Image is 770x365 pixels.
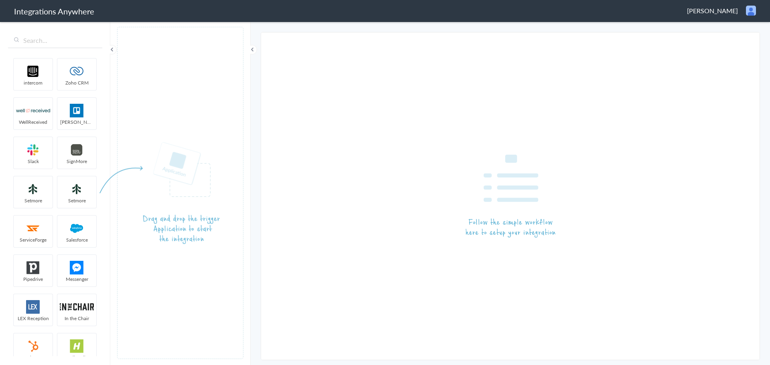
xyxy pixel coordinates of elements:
[16,65,50,78] img: intercom-logo.svg
[14,197,53,204] span: Setmore
[14,6,94,17] h1: Integrations Anywhere
[60,182,94,196] img: setmoreNew.jpg
[746,6,756,16] img: user.png
[57,236,96,243] span: Salesforce
[14,79,53,86] span: intercom
[466,155,555,238] img: instruction-workflow.png
[60,104,94,117] img: trello.png
[60,339,94,353] img: hs-app-logo.svg
[14,354,53,361] span: HubSpot
[14,158,53,165] span: Slack
[60,65,94,78] img: zoho-logo.svg
[14,119,53,125] span: WellReceived
[16,182,50,196] img: setmoreNew.jpg
[14,276,53,282] span: Pipedrive
[687,6,738,15] span: [PERSON_NAME]
[16,143,50,157] img: slack-logo.svg
[57,315,96,322] span: In the Chair
[60,261,94,274] img: FBM.png
[16,339,50,353] img: hubspot-logo.svg
[57,276,96,282] span: Messenger
[60,300,94,314] img: inch-logo.svg
[60,222,94,235] img: salesforce-logo.svg
[99,142,220,244] img: instruction-trigger.png
[14,315,53,322] span: LEX Reception
[57,197,96,204] span: Setmore
[16,300,50,314] img: lex-app-logo.svg
[57,158,96,165] span: SignMore
[8,33,102,48] input: Search...
[57,79,96,86] span: Zoho CRM
[60,143,94,157] img: signmore-logo.png
[14,236,53,243] span: ServiceForge
[16,261,50,274] img: pipedrive.png
[57,354,96,361] span: HelloSells
[57,119,96,125] span: [PERSON_NAME]
[16,222,50,235] img: serviceforge-icon.png
[16,104,50,117] img: wr-logo.svg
